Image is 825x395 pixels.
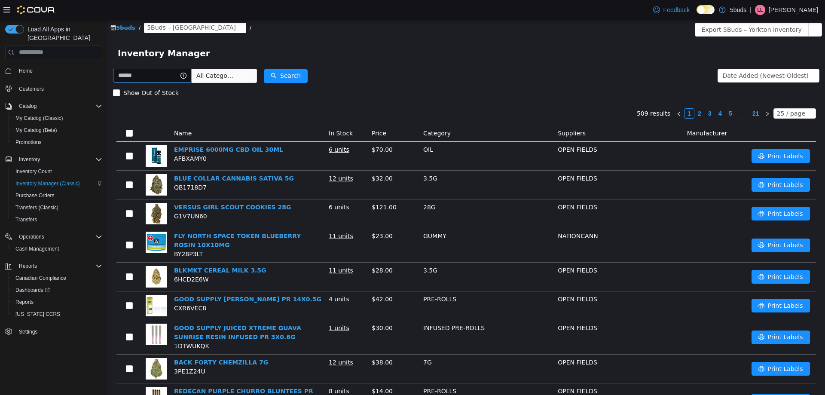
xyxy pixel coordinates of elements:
[312,122,447,151] td: OIL
[9,136,106,148] button: Promotions
[615,49,701,62] div: Date Added (Newest-Oldest)
[89,52,128,60] span: All Categories
[642,89,654,98] a: 21
[15,101,102,111] span: Catalog
[15,101,40,111] button: Catalog
[221,339,246,346] u: 12 units
[38,154,60,176] img: BLUE COLLAR CANNABIS SATIVA 5G hero shot
[264,155,285,162] span: $32.00
[221,213,246,220] u: 11 units
[750,5,752,15] p: |
[15,287,50,294] span: Dashboards
[2,231,106,243] button: Operations
[221,110,245,117] span: In Stock
[2,100,106,112] button: Catalog
[577,89,587,98] a: 1
[312,243,447,272] td: 3.5G
[2,153,106,165] button: Inventory
[38,304,60,325] img: GOOD SUPPLY JUICED XTREME GUAVA SUNRISE RESIN INFUSED PR 3X0.6G hero shot
[12,244,62,254] a: Cash Management
[15,326,102,337] span: Settings
[12,202,62,213] a: Transfers (Classic)
[2,64,106,77] button: Home
[312,180,447,208] td: 28G
[9,243,106,255] button: Cash Management
[38,338,60,360] img: BACK FORTY CHEMZILLA 7G hero shot
[312,208,447,243] td: GUMMY
[67,256,101,263] span: 6HCD2E6W
[132,53,137,59] i: icon: down
[67,305,194,321] a: GOOD SUPPLY JUICED XTREME GUAVA SUNRISE RESIN INFUSED PR 3X0.6G
[264,184,289,191] span: $121.00
[628,89,642,99] li: Next 5 Pages
[12,125,61,135] a: My Catalog (Beta)
[221,276,242,283] u: 4 units
[580,110,620,117] span: Manufacturer
[12,202,102,213] span: Transfers (Classic)
[577,89,587,99] li: 1
[9,308,106,320] button: [US_STATE] CCRS
[755,5,765,15] div: Lacey Landry
[17,6,55,14] img: Cova
[450,276,490,283] span: OPEN FIELDS
[67,155,186,162] a: BLUE COLLAR CANNABIS SATIVA 5G
[67,348,98,355] span: 3PE1Z24U
[19,233,44,240] span: Operations
[3,5,9,11] i: icon: shop
[38,367,60,389] img: REDECAN PURPLE CHURRO BLUNTEES PR 4X0.4G hero shot
[67,213,193,229] a: FLY NORTH SPACE TOKEN BLUEBERRY ROSIN 10X10MG
[40,3,128,12] span: 5Buds – Yorkton
[312,272,447,300] td: PRE-ROLLS
[669,89,698,98] div: 25 / page
[12,166,55,177] a: Inventory Count
[697,5,715,14] input: Dark Mode
[12,70,75,77] span: Show Out of Stock
[450,110,478,117] span: Suppliers
[15,245,59,252] span: Cash Management
[12,285,53,295] a: Dashboards
[15,127,57,134] span: My Catalog (Beta)
[450,126,490,133] span: OPEN FIELDS
[15,154,102,165] span: Inventory
[15,216,37,223] span: Transfers
[12,297,37,307] a: Reports
[264,339,285,346] span: $38.00
[264,126,285,133] span: $70.00
[67,110,84,117] span: Name
[608,89,617,98] a: 4
[38,212,60,233] img: FLY NORTH SPACE TOKEN BLUEBERRY ROSIN 10X10MG hero shot
[312,335,447,364] td: 7G
[12,137,102,147] span: Promotions
[15,139,42,146] span: Promotions
[15,180,80,187] span: Inventory Manager (Classic)
[19,156,40,163] span: Inventory
[264,276,285,283] span: $42.00
[655,89,665,99] li: Next Page
[587,89,597,98] a: 2
[19,328,37,335] span: Settings
[67,126,176,133] a: EMPRISE 6000MG CBD OIL 30ML
[67,323,102,330] span: 1DTWUKQK
[587,89,597,99] li: 2
[450,247,490,254] span: OPEN FIELDS
[12,309,64,319] a: [US_STATE] CCRS
[2,260,106,272] button: Reports
[657,92,663,97] i: icon: right
[15,65,102,76] span: Home
[9,190,106,202] button: Purchase Orders
[19,263,37,269] span: Reports
[644,279,703,293] button: icon: printerPrint Labels
[650,1,693,18] a: Feedback
[19,67,33,74] span: Home
[264,368,285,375] span: $14.00
[12,178,102,189] span: Inventory Manager (Classic)
[15,327,41,337] a: Settings
[24,25,102,42] span: Load All Apps in [GEOGRAPHIC_DATA]
[142,5,144,11] span: /
[67,247,159,254] a: BLKMKT CEREAL MILK 3.5G
[700,91,705,97] i: icon: down
[15,154,43,165] button: Inventory
[628,89,642,99] span: •••
[15,168,52,175] span: Inventory Count
[12,309,102,319] span: Washington CCRS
